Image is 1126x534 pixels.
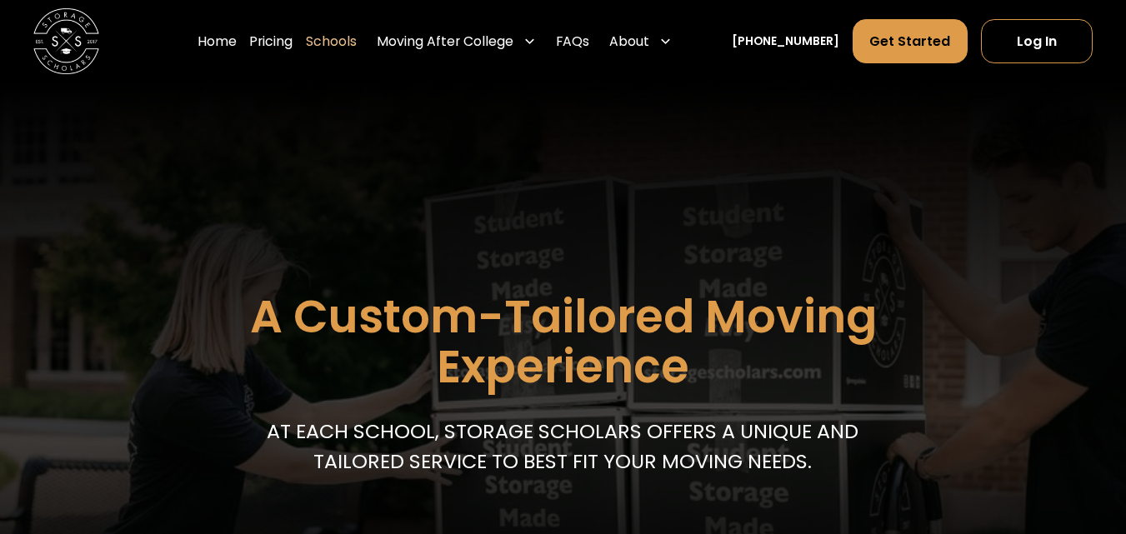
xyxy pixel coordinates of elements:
a: FAQs [556,18,589,64]
a: Schools [306,18,357,64]
a: Log In [981,19,1093,63]
div: About [609,32,649,52]
img: Storage Scholars main logo [33,8,99,74]
a: Pricing [249,18,293,64]
div: About [603,18,678,64]
h1: A Custom-Tailored Moving Experience [168,292,958,392]
p: At each school, storage scholars offers a unique and tailored service to best fit your Moving needs. [263,417,863,476]
a: Home [198,18,237,64]
div: Moving After College [370,18,543,64]
div: Moving After College [377,32,513,52]
a: [PHONE_NUMBER] [732,32,839,50]
a: Get Started [853,19,968,63]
